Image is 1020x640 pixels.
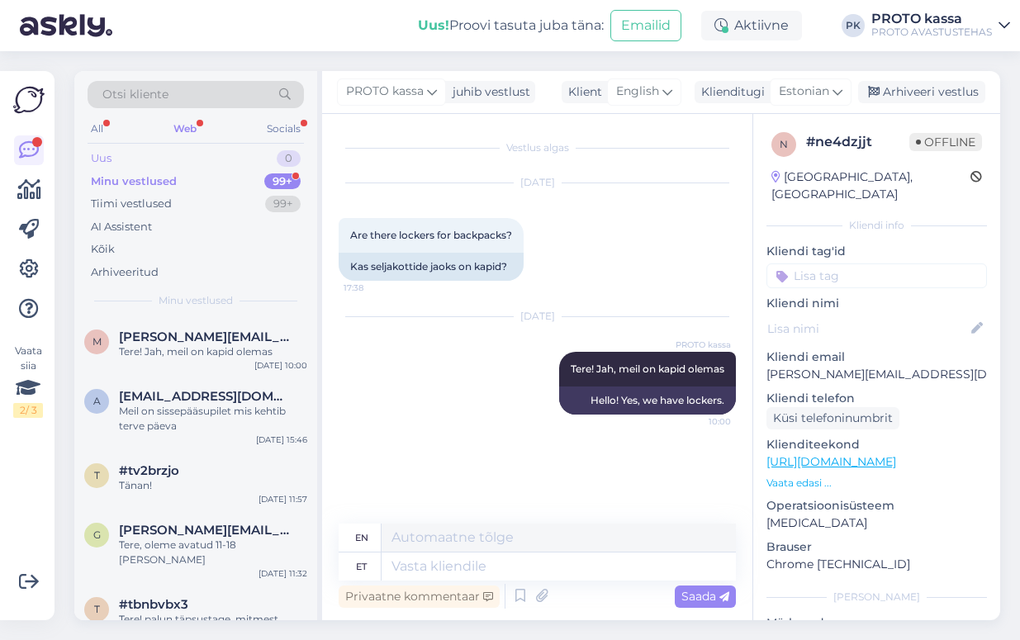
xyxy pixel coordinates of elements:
div: [DATE] 11:32 [259,567,307,580]
p: Kliendi nimi [766,295,987,312]
span: Tere! Jah, meil on kapid olemas [571,363,724,375]
input: Lisa tag [766,263,987,288]
div: 2 / 3 [13,403,43,418]
div: Privaatne kommentaar [339,585,500,608]
div: Uus [91,150,111,167]
div: AI Assistent [91,219,152,235]
div: Tänan! [119,478,307,493]
div: # ne4dzjjt [806,132,909,152]
span: t [94,603,100,615]
span: melanieheinrich@gmx.net [119,329,291,344]
p: Operatsioonisüsteem [766,497,987,514]
span: 10:00 [669,415,731,428]
p: Märkmed [766,614,987,632]
div: PK [842,14,865,37]
div: Vestlus algas [339,140,736,155]
div: [PERSON_NAME] [766,590,987,604]
div: 99+ [265,196,301,212]
div: Hello! Yes, we have lockers. [559,386,736,415]
div: 0 [277,150,301,167]
div: Tiimi vestlused [91,196,172,212]
p: Kliendi telefon [766,390,987,407]
div: PROTO kassa [871,12,992,26]
p: Klienditeekond [766,436,987,453]
span: #tbnbvbx3 [119,597,188,612]
span: Saada [681,589,729,604]
b: Uus! [418,17,449,33]
span: Are there lockers for backpacks? [350,229,512,241]
div: Arhiveeritud [91,264,159,281]
div: Proovi tasuta juba täna: [418,16,604,36]
div: Minu vestlused [91,173,177,190]
p: Chrome [TECHNICAL_ID] [766,556,987,573]
span: a [93,395,101,407]
div: PROTO AVASTUSTEHAS [871,26,992,39]
div: en [355,524,368,552]
div: Arhiveeri vestlus [858,81,985,103]
div: Klienditugi [695,83,765,101]
div: [DATE] [339,309,736,324]
div: Vaata siia [13,344,43,418]
span: Otsi kliente [102,86,168,103]
p: Vaata edasi ... [766,476,987,491]
p: Kliendi email [766,348,987,366]
div: Klient [562,83,602,101]
span: English [616,83,659,101]
a: [URL][DOMAIN_NAME] [766,454,896,469]
span: PROTO kassa [346,83,424,101]
div: All [88,118,107,140]
div: [DATE] 11:57 [259,493,307,505]
div: [DATE] 15:46 [256,434,307,446]
span: m [93,335,102,348]
span: n [780,138,788,150]
span: g [93,529,101,541]
span: #tv2brzjo [119,463,179,478]
div: Socials [263,118,304,140]
div: juhib vestlust [446,83,530,101]
div: Kõik [91,241,115,258]
div: Kas seljakottide jaoks on kapid? [339,253,524,281]
div: et [356,552,367,581]
p: [MEDICAL_DATA] [766,514,987,532]
p: Brauser [766,538,987,556]
div: Aktiivne [701,11,802,40]
div: Tere, oleme avatud 11-18 [PERSON_NAME] [119,538,307,567]
span: t [94,469,100,481]
span: PROTO kassa [669,339,731,351]
div: Meil on sissepääsupilet mis kehtib terve päeva [119,404,307,434]
div: Küsi telefoninumbrit [766,407,899,429]
div: [GEOGRAPHIC_DATA], [GEOGRAPHIC_DATA] [771,168,970,203]
span: giuliana.morana@gmail.com [119,523,291,538]
p: Kliendi tag'id [766,243,987,260]
p: [PERSON_NAME][EMAIL_ADDRESS][DOMAIN_NAME] [766,366,987,383]
span: Offline [909,133,982,151]
div: Kliendi info [766,218,987,233]
span: Estonian [779,83,829,101]
div: [DATE] 10:00 [254,359,307,372]
div: [DATE] [339,175,736,190]
span: agessa@mail.ru [119,389,291,404]
img: Askly Logo [13,84,45,116]
a: PROTO kassaPROTO AVASTUSTEHAS [871,12,1010,39]
button: Emailid [610,10,681,41]
div: 99+ [264,173,301,190]
span: 17:38 [344,282,406,294]
div: Web [170,118,200,140]
input: Lisa nimi [767,320,968,338]
div: Tere! Jah, meil on kapid olemas [119,344,307,359]
span: Minu vestlused [159,293,233,308]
